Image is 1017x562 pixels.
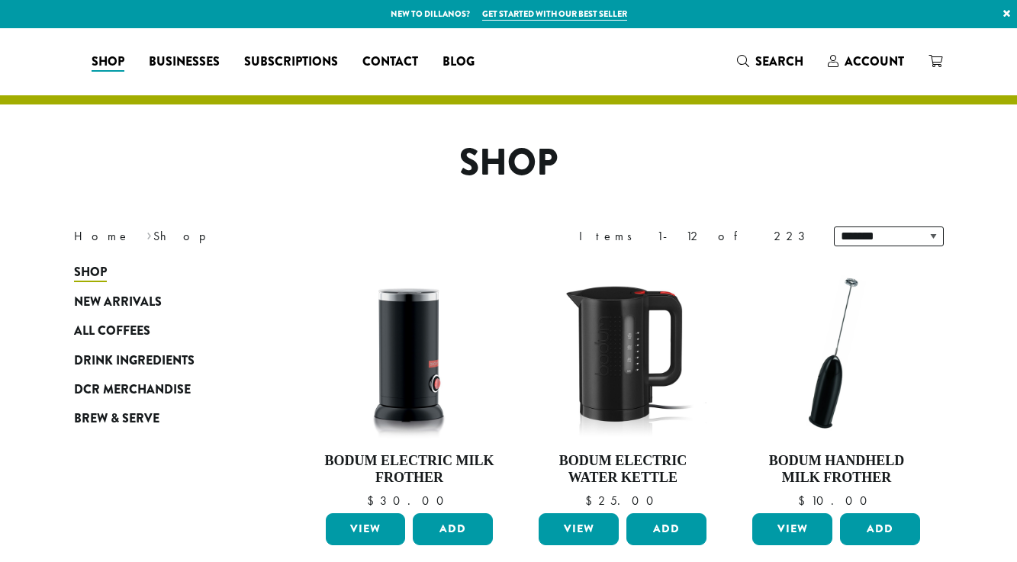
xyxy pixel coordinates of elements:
img: DP3927.01-002.png [748,265,924,441]
bdi: 30.00 [367,493,451,509]
span: New Arrivals [74,293,162,312]
span: All Coffees [74,322,150,341]
button: Add [840,513,920,545]
a: Bodum Handheld Milk Frother $10.00 [748,265,924,507]
span: $ [367,493,380,509]
span: Account [845,53,904,70]
bdi: 25.00 [585,493,661,509]
h4: Bodum Electric Water Kettle [535,453,710,486]
span: Shop [74,263,107,282]
span: Contact [362,53,418,72]
a: Search [725,49,816,74]
a: View [752,513,832,545]
h1: Shop [63,141,955,185]
nav: Breadcrumb [74,227,486,246]
span: Shop [92,53,124,72]
button: Add [413,513,493,545]
span: Drink Ingredients [74,352,195,371]
span: $ [585,493,598,509]
a: Drink Ingredients [74,345,257,374]
span: $ [798,493,811,509]
a: Shop [74,258,257,287]
span: Search [755,53,803,70]
span: Subscriptions [244,53,338,72]
h4: Bodum Handheld Milk Frother [748,453,924,486]
a: Bodum Electric Milk Frother $30.00 [322,265,497,507]
button: Add [626,513,706,545]
div: Items 1-12 of 223 [579,227,811,246]
a: Get started with our best seller [482,8,627,21]
a: Home [74,228,130,244]
a: Bodum Electric Water Kettle $25.00 [535,265,710,507]
span: Blog [443,53,475,72]
span: DCR Merchandise [74,381,191,400]
a: Brew & Serve [74,404,257,433]
a: View [326,513,406,545]
a: View [539,513,619,545]
span: Businesses [149,53,220,72]
a: Shop [79,50,137,74]
a: DCR Merchandise [74,375,257,404]
bdi: 10.00 [798,493,874,509]
h4: Bodum Electric Milk Frother [322,453,497,486]
a: New Arrivals [74,287,257,316]
span: Brew & Serve [74,409,159,429]
img: DP3954.01-002.png [321,265,497,441]
img: DP3955.01.png [535,265,710,441]
span: › [146,222,152,246]
a: All Coffees [74,316,257,345]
